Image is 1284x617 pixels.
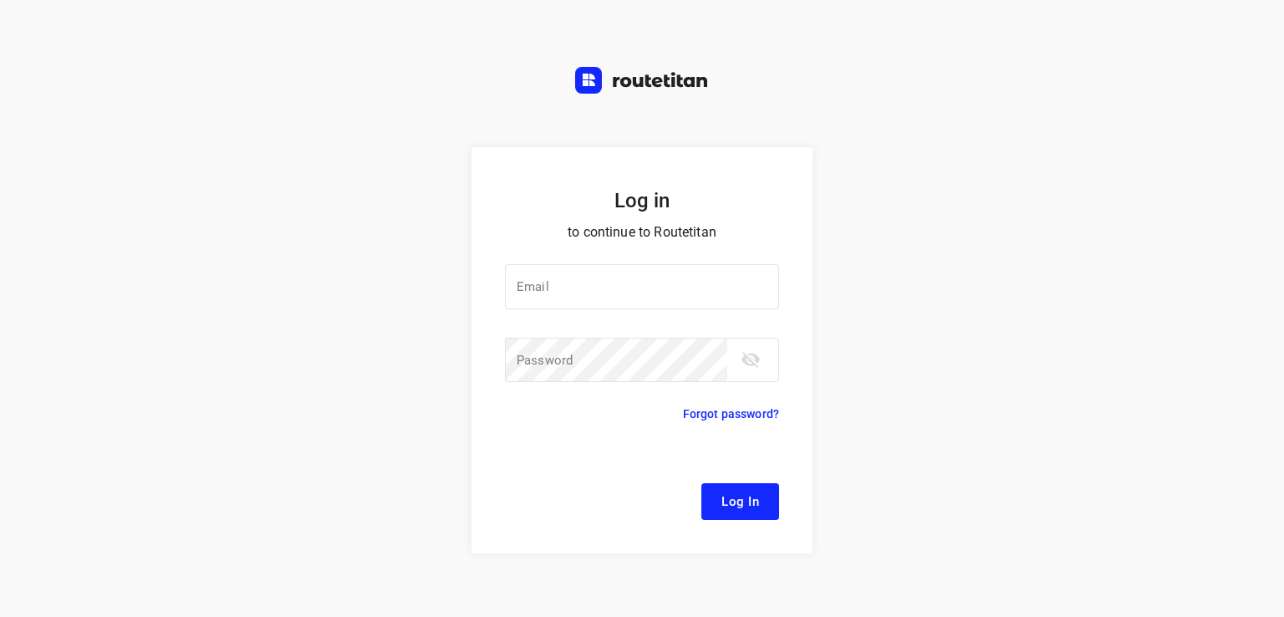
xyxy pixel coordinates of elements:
[701,483,779,520] button: Log In
[505,187,779,214] h5: Log in
[575,67,709,94] img: Routetitan
[721,491,759,512] span: Log In
[505,221,779,244] p: to continue to Routetitan
[683,404,779,424] p: Forgot password?
[734,343,767,376] button: toggle password visibility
